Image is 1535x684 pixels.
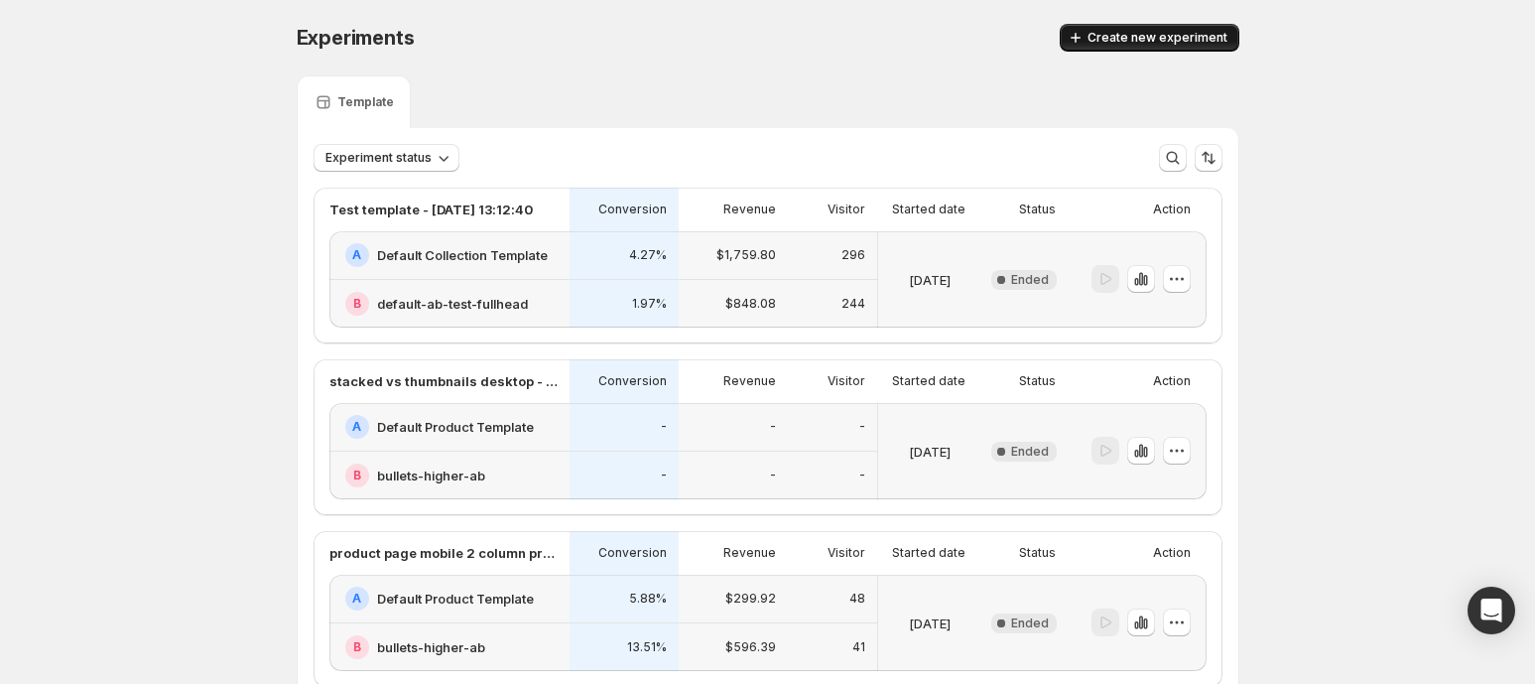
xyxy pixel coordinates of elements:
[841,296,865,312] p: 244
[892,373,965,389] p: Started date
[723,202,776,217] p: Revenue
[353,296,361,312] h2: B
[329,543,558,563] p: product page mobile 2 column product image - [DATE] 12:52:34
[632,296,667,312] p: 1.97%
[297,26,415,50] span: Experiments
[352,419,361,435] h2: A
[661,468,667,483] p: -
[377,245,548,265] h2: Default Collection Template
[1011,272,1049,288] span: Ended
[859,419,865,435] p: -
[909,614,951,633] p: [DATE]
[725,296,776,312] p: $848.08
[841,247,865,263] p: 296
[353,468,361,483] h2: B
[859,468,865,483] p: -
[828,545,865,561] p: Visitor
[828,373,865,389] p: Visitor
[1087,30,1227,46] span: Create new experiment
[598,373,667,389] p: Conversion
[627,639,667,655] p: 13.51%
[1011,616,1049,631] span: Ended
[892,545,965,561] p: Started date
[1011,444,1049,460] span: Ended
[892,202,965,217] p: Started date
[1060,24,1239,52] button: Create new experiment
[716,247,776,263] p: $1,759.80
[852,639,865,655] p: 41
[723,545,776,561] p: Revenue
[352,591,361,607] h2: A
[314,144,459,172] button: Experiment status
[377,637,485,657] h2: bullets-higher-ab
[377,294,528,314] h2: default-ab-test-fullhead
[377,417,534,437] h2: Default Product Template
[723,373,776,389] p: Revenue
[909,270,951,290] p: [DATE]
[629,247,667,263] p: 4.27%
[598,545,667,561] p: Conversion
[828,202,865,217] p: Visitor
[598,202,667,217] p: Conversion
[1153,545,1191,561] p: Action
[352,247,361,263] h2: A
[1468,587,1515,634] div: Open Intercom Messenger
[325,150,432,166] span: Experiment status
[377,466,485,485] h2: bullets-higher-ab
[353,639,361,655] h2: B
[1153,202,1191,217] p: Action
[770,468,776,483] p: -
[1019,545,1056,561] p: Status
[725,639,776,655] p: $596.39
[329,200,533,219] p: Test template - [DATE] 13:12:40
[849,591,865,607] p: 48
[377,589,534,609] h2: Default Product Template
[1195,144,1222,172] button: Sort the results
[909,442,951,462] p: [DATE]
[661,419,667,435] p: -
[329,371,558,391] p: stacked vs thumbnails desktop - [DATE] 17:02:15
[337,94,394,110] p: Template
[1019,373,1056,389] p: Status
[629,591,667,607] p: 5.88%
[725,591,776,607] p: $299.92
[1019,202,1056,217] p: Status
[1153,373,1191,389] p: Action
[770,419,776,435] p: -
